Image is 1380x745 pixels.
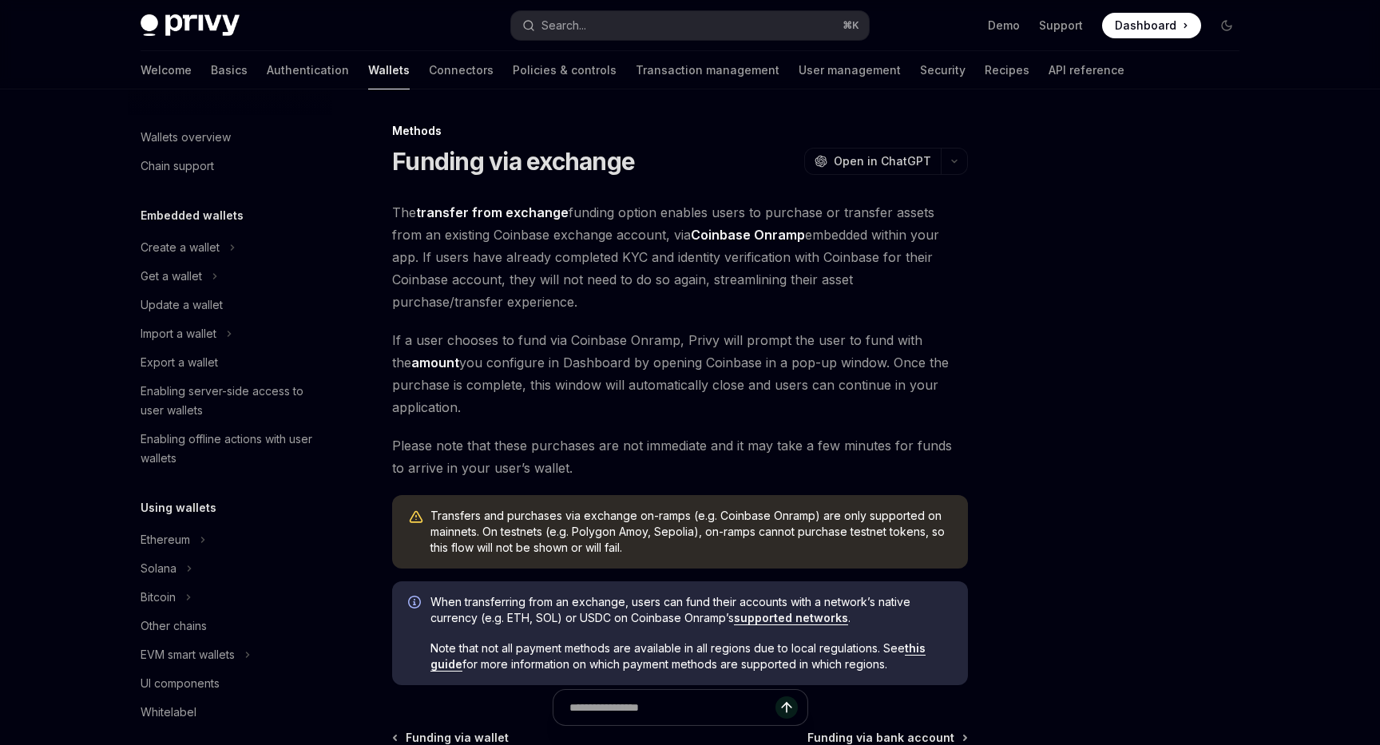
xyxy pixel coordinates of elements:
div: Create a wallet [141,238,220,257]
a: Update a wallet [128,291,332,319]
a: Chain support [128,152,332,180]
button: Toggle dark mode [1214,13,1239,38]
a: API reference [1049,51,1124,89]
div: Bitcoin [141,588,176,607]
span: Open in ChatGPT [834,153,931,169]
strong: transfer from exchange [416,204,569,220]
a: Export a wallet [128,348,332,377]
a: Support [1039,18,1083,34]
div: Import a wallet [141,324,216,343]
a: User management [799,51,901,89]
button: Open in ChatGPT [804,148,941,175]
a: supported networks [734,611,848,625]
svg: Info [408,596,424,612]
div: Methods [392,123,968,139]
div: Other chains [141,616,207,636]
a: Other chains [128,612,332,640]
div: Export a wallet [141,353,218,372]
span: When transferring from an exchange, users can fund their accounts with a network’s native currenc... [430,594,952,626]
div: EVM smart wallets [141,645,235,664]
h5: Using wallets [141,498,216,517]
button: Search...⌘K [511,11,869,40]
div: Enabling server-side access to user wallets [141,382,323,420]
a: Coinbase Onramp [691,227,805,244]
a: Enabling offline actions with user wallets [128,425,332,473]
a: Dashboard [1102,13,1201,38]
div: Solana [141,559,176,578]
span: The funding option enables users to purchase or transfer assets from an existing Coinbase exchang... [392,201,968,313]
div: UI components [141,674,220,693]
div: Ethereum [141,530,190,549]
a: Whitelabel [128,698,332,727]
a: Connectors [429,51,494,89]
a: Basics [211,51,248,89]
div: Wallets overview [141,128,231,147]
div: Search... [541,16,586,35]
span: Transfers and purchases via exchange on-ramps (e.g. Coinbase Onramp) are only supported on mainne... [430,508,952,556]
span: Note that not all payment methods are available in all regions due to local regulations. See for ... [430,640,952,672]
div: Enabling offline actions with user wallets [141,430,323,468]
h5: Embedded wallets [141,206,244,225]
svg: Warning [408,509,424,525]
a: Demo [988,18,1020,34]
a: Transaction management [636,51,779,89]
a: Security [920,51,966,89]
span: If a user chooses to fund via Coinbase Onramp, Privy will prompt the user to fund with the you co... [392,329,968,418]
div: Whitelabel [141,703,196,722]
span: Dashboard [1115,18,1176,34]
a: Authentication [267,51,349,89]
span: ⌘ K [843,19,859,32]
h1: Funding via exchange [392,147,635,176]
a: this guide [430,641,926,672]
a: Wallets [368,51,410,89]
img: dark logo [141,14,240,37]
a: amount [411,355,459,371]
div: Chain support [141,157,214,176]
div: Update a wallet [141,295,223,315]
a: UI components [128,669,332,698]
a: Welcome [141,51,192,89]
a: Policies & controls [513,51,617,89]
span: Please note that these purchases are not immediate and it may take a few minutes for funds to arr... [392,434,968,479]
a: Wallets overview [128,123,332,152]
a: Enabling server-side access to user wallets [128,377,332,425]
div: Get a wallet [141,267,202,286]
a: Recipes [985,51,1029,89]
button: Send message [775,696,798,719]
